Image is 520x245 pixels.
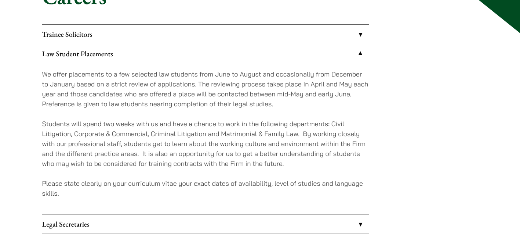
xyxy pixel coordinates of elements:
[42,119,369,168] p: Students will spend two weeks with us and have a chance to work in the following departments: Civ...
[42,214,369,234] a: Legal Secretaries
[42,178,369,198] p: Please state clearly on your curriculum vitae your exact dates of availability, level of studies ...
[42,63,369,214] div: Law Student Placements
[42,44,369,63] a: Law Student Placements
[42,69,369,109] p: We offer placements to a few selected law students from June to August and occasionally from Dece...
[42,25,369,44] a: Trainee Solicitors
